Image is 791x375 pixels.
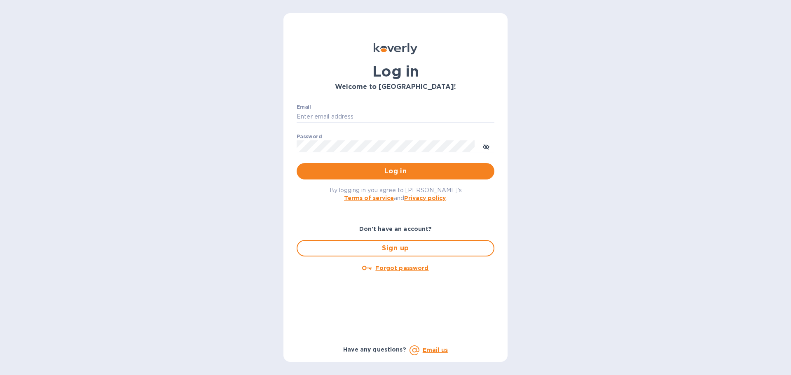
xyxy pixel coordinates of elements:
[297,163,494,179] button: Log in
[359,226,432,232] b: Don't have an account?
[303,166,488,176] span: Log in
[297,111,494,123] input: Enter email address
[297,83,494,91] h3: Welcome to [GEOGRAPHIC_DATA]!
[297,105,311,109] label: Email
[375,265,428,271] u: Forgot password
[297,134,322,139] label: Password
[374,43,417,54] img: Koverly
[344,195,394,201] a: Terms of service
[297,63,494,80] h1: Log in
[343,346,406,353] b: Have any questions?
[330,187,462,201] span: By logging in you agree to [PERSON_NAME]'s and .
[304,243,487,253] span: Sign up
[478,138,494,154] button: toggle password visibility
[404,195,446,201] a: Privacy policy
[423,347,448,353] a: Email us
[297,240,494,256] button: Sign up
